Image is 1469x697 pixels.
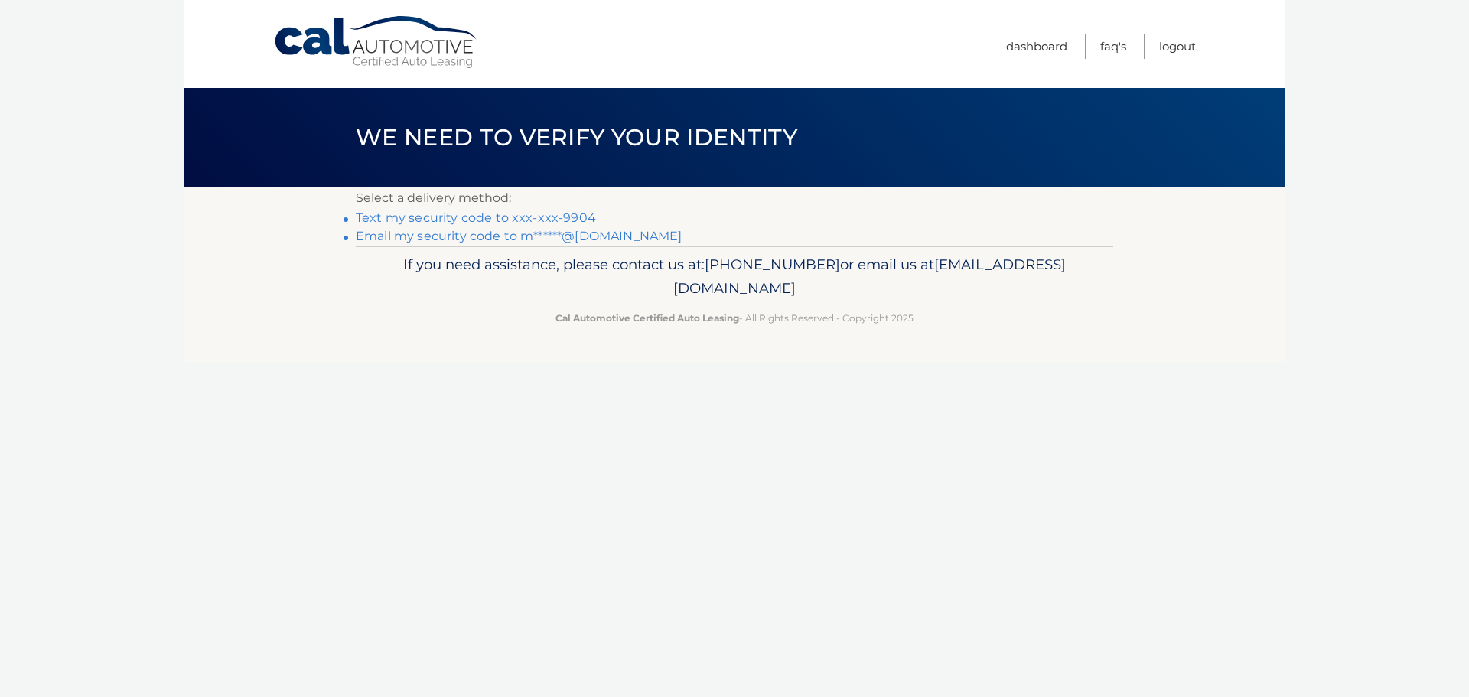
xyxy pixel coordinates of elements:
p: Select a delivery method: [356,187,1113,209]
span: [PHONE_NUMBER] [705,256,840,273]
a: Cal Automotive [273,15,480,70]
p: If you need assistance, please contact us at: or email us at [366,252,1103,301]
a: FAQ's [1100,34,1126,59]
a: Dashboard [1006,34,1067,59]
a: Text my security code to xxx-xxx-9904 [356,210,596,225]
span: We need to verify your identity [356,123,797,151]
strong: Cal Automotive Certified Auto Leasing [555,312,739,324]
p: - All Rights Reserved - Copyright 2025 [366,310,1103,326]
a: Logout [1159,34,1196,59]
a: Email my security code to m******@[DOMAIN_NAME] [356,229,682,243]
